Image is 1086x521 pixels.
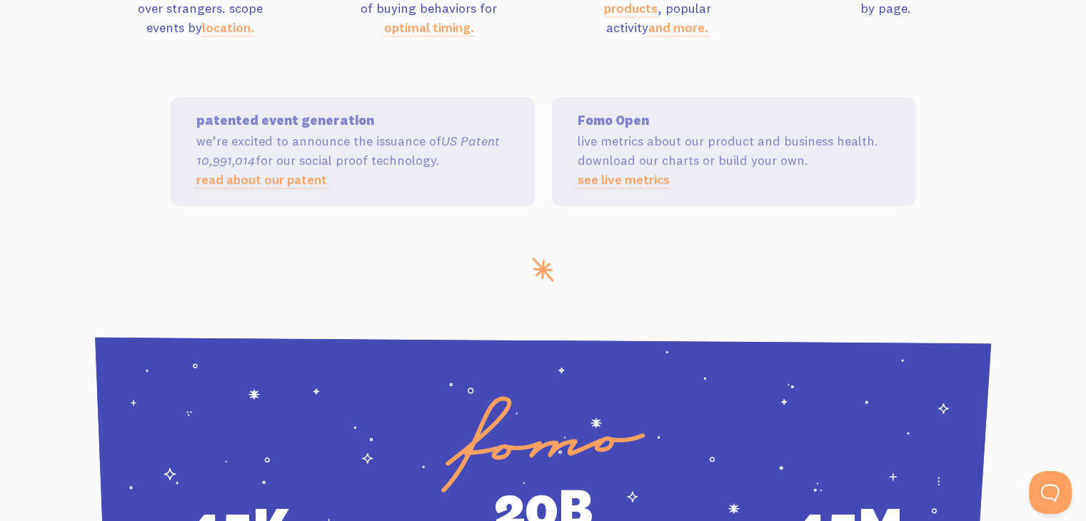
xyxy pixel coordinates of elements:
[578,171,670,188] a: see live metrics
[196,114,508,127] h5: patented event generation
[202,19,254,36] a: location.
[196,131,508,189] p: we’re excited to announce the issuance of for our social proof technology.
[578,114,890,127] h5: Fomo Open
[648,19,708,36] a: and more.
[578,131,890,189] p: live metrics about our product and business health. download our charts or build your own.
[384,19,474,36] a: optimal timing.
[196,171,327,188] a: read about our patent
[1029,471,1072,514] iframe: Help Scout Beacon - Open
